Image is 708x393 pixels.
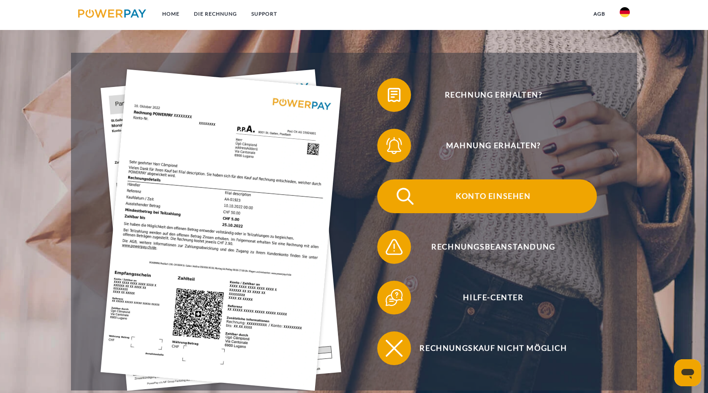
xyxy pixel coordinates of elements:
[586,6,613,22] a: agb
[384,338,405,359] img: qb_close.svg
[620,7,630,17] img: de
[187,6,244,22] a: DIE RECHNUNG
[674,359,701,386] iframe: Schaltfläche zum Öffnen des Messaging-Fensters
[390,331,597,365] span: Rechnungskauf nicht möglich
[390,230,597,264] span: Rechnungsbeanstandung
[155,6,187,22] a: Home
[390,179,597,213] span: Konto einsehen
[390,281,597,314] span: Hilfe-Center
[377,179,597,213] button: Konto einsehen
[244,6,284,22] a: SUPPORT
[377,281,597,314] button: Hilfe-Center
[390,129,597,163] span: Mahnung erhalten?
[377,129,597,163] button: Mahnung erhalten?
[101,70,341,391] img: single_invoice_powerpay_de.jpg
[377,331,597,365] button: Rechnungskauf nicht möglich
[384,287,405,308] img: qb_help.svg
[377,230,597,264] button: Rechnungsbeanstandung
[384,236,405,257] img: qb_warning.svg
[377,78,597,112] button: Rechnung erhalten?
[390,78,597,112] span: Rechnung erhalten?
[384,135,405,156] img: qb_bell.svg
[78,9,146,18] img: logo-powerpay.svg
[395,186,416,207] img: qb_search.svg
[384,84,405,106] img: qb_bill.svg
